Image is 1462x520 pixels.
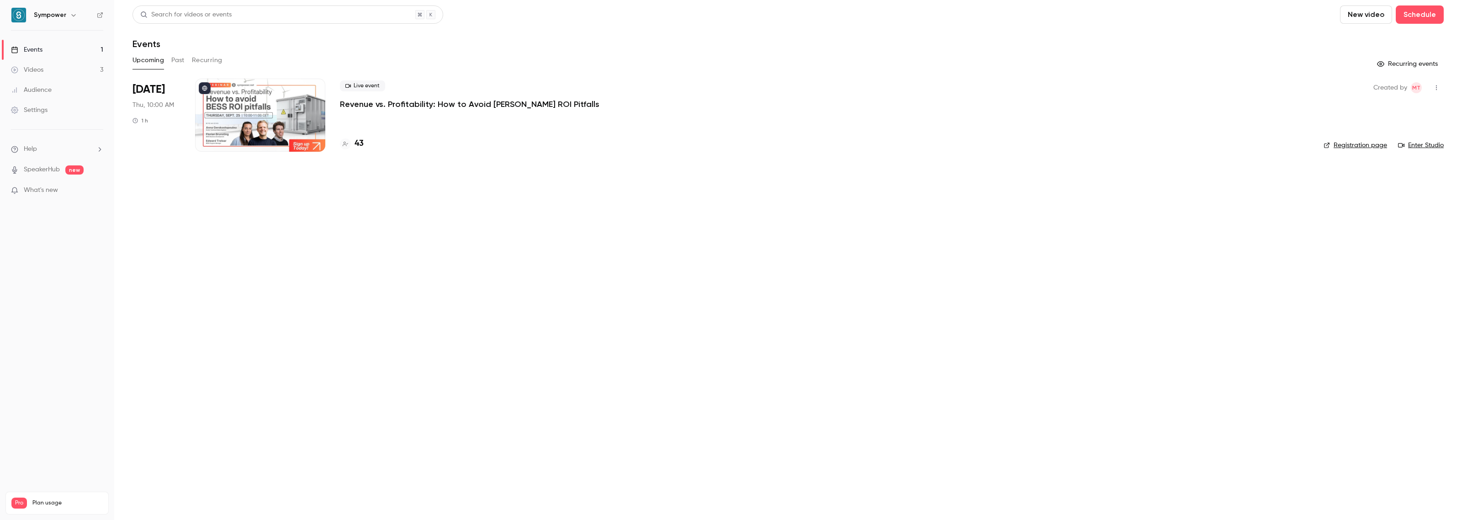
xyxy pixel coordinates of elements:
h6: Sympower [34,11,66,20]
div: Events [11,45,42,54]
button: Recurring [192,53,222,68]
button: New video [1340,5,1392,24]
span: MT [1412,82,1420,93]
span: What's new [24,186,58,195]
span: Plan usage [32,499,103,507]
div: Videos [11,65,43,74]
div: Settings [11,106,48,115]
a: Registration page [1324,141,1387,150]
a: Revenue vs. Profitability: How to Avoid [PERSON_NAME] ROI Pitfalls [340,99,599,110]
button: Recurring events [1373,57,1444,71]
span: Created by [1373,82,1407,93]
span: new [65,165,84,175]
div: 1 h [132,117,148,124]
button: Upcoming [132,53,164,68]
div: Audience [11,85,52,95]
h4: 43 [355,138,364,150]
h1: Events [132,38,160,49]
div: Search for videos or events [140,10,232,20]
span: Manon Thomas [1411,82,1422,93]
a: SpeakerHub [24,165,60,175]
span: Thu, 10:00 AM [132,101,174,110]
button: Past [171,53,185,68]
span: Help [24,144,37,154]
img: Sympower [11,8,26,22]
li: help-dropdown-opener [11,144,103,154]
span: Live event [340,80,385,91]
div: Sep 25 Thu, 10:00 AM (Europe/Amsterdam) [132,79,180,152]
iframe: Noticeable Trigger [92,186,103,195]
button: Schedule [1396,5,1444,24]
a: Enter Studio [1398,141,1444,150]
a: 43 [340,138,364,150]
span: Pro [11,498,27,509]
span: [DATE] [132,82,165,97]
